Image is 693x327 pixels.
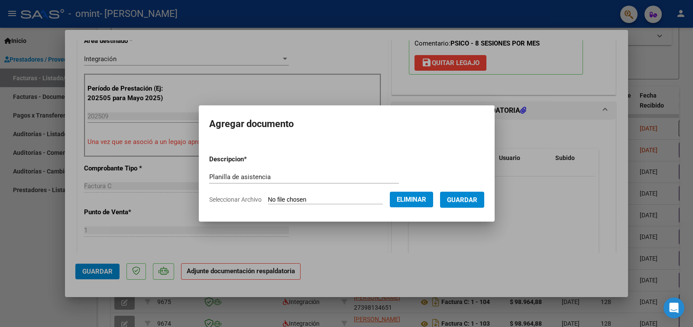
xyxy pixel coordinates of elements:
span: Eliminar [397,196,426,203]
h2: Agregar documento [209,116,484,132]
button: Guardar [440,192,484,208]
span: Guardar [447,196,477,204]
div: Open Intercom Messenger [664,298,684,318]
span: Seleccionar Archivo [209,196,262,203]
button: Eliminar [390,192,433,207]
p: Descripcion [209,154,292,164]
